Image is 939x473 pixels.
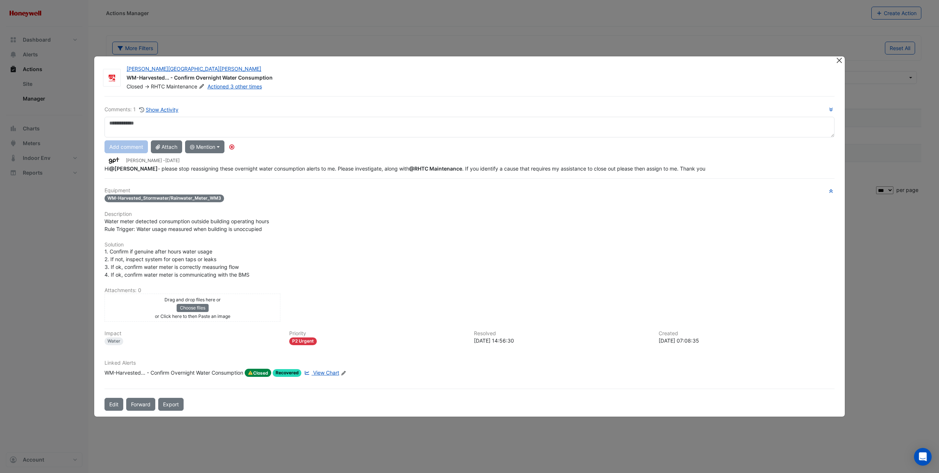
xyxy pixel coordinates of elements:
button: Close [836,56,843,64]
button: @ Mention [185,140,224,153]
h6: Priority [289,330,465,337]
h6: Description [104,211,835,217]
div: WM-Harvested... - Confirm Overnight Water Consumption [104,369,243,377]
a: Actioned 3 other times [208,83,262,90]
div: Water [104,337,123,345]
span: stewart.lindon@honeywell.com [Honeywell] [109,165,158,172]
button: Attach [151,140,182,153]
img: Assetlink [103,74,120,82]
small: [PERSON_NAME] - [126,157,180,164]
div: P2 Urgent [289,337,317,345]
span: Maintenance [166,83,206,90]
div: [DATE] 14:56:30 [474,337,650,344]
small: or Click here to then Paste an image [155,313,230,319]
h6: Linked Alerts [104,360,835,366]
h6: Impact [104,330,280,337]
span: -> [145,83,149,90]
span: rhtcmaintenance@assetlink.com.au [Assetlink] [409,165,462,172]
h6: Attachments: 0 [104,287,835,294]
div: Tooltip anchor [228,144,235,150]
span: Recovered [273,369,302,377]
h6: Created [659,330,835,337]
h6: Resolved [474,330,650,337]
small: Drag and drop files here or [164,297,221,302]
div: WM-Harvested... - Confirm Overnight Water Consumption [127,74,827,83]
button: Edit [104,398,123,411]
a: View Chart [303,369,339,377]
a: [PERSON_NAME][GEOGRAPHIC_DATA][PERSON_NAME] [127,66,261,72]
h6: Solution [104,242,835,248]
span: Water meter detected consumption outside building operating hours Rule Trigger: Water usage measu... [104,218,269,232]
fa-icon: Edit Linked Alerts [341,370,346,376]
span: 2024-11-22 10:00:42 [165,158,180,163]
span: RHTC [151,83,165,90]
button: Choose files [177,304,209,312]
img: GPT Retail [104,157,123,165]
div: [DATE] 07:08:35 [659,337,835,344]
div: Comments: 1 [104,105,179,114]
button: Show Activity [139,105,179,114]
span: WM-Harvested_Stormwater/Rainwater_Meter_WM3 [104,195,224,202]
span: Hi - please stop reassigning these overnight water consumption alerts to me. Please investigate, ... [104,165,705,172]
a: Export [158,398,184,411]
span: Closed [127,83,143,90]
span: View Chart [313,369,339,376]
h6: Equipment [104,188,835,194]
button: Forward [126,398,155,411]
div: Open Intercom Messenger [914,448,932,466]
span: Closed [245,369,271,377]
span: 1. Confirm if genuine after hours water usage 2. If not, inspect system for open taps or leaks 3.... [104,248,249,278]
